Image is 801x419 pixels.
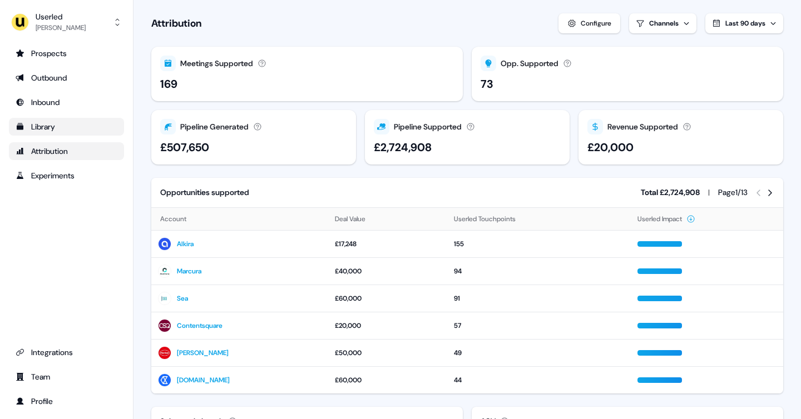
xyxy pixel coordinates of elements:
[9,392,124,410] a: Go to profile
[160,209,200,229] button: Account
[578,110,783,164] button: Revenue Supported£20,000
[16,97,117,108] div: Inbound
[587,139,634,156] div: £20,000
[335,375,441,386] div: £60,000
[637,209,695,229] button: Userled Impact
[641,187,700,198] div: Total £2,724,908
[454,266,624,277] div: 94
[16,170,117,181] div: Experiments
[335,209,379,229] button: Deal Value
[16,72,117,83] div: Outbound
[36,22,86,33] div: [PERSON_NAME]
[374,139,432,156] div: £2,724,908
[558,13,620,33] button: Configure
[160,76,177,92] div: 169
[335,266,441,277] div: £40,000
[36,11,86,22] div: Userled
[481,76,493,92] div: 73
[9,69,124,87] a: Go to outbound experience
[16,371,117,382] div: Team
[9,167,124,184] a: Go to experiments
[16,121,117,132] div: Library
[151,110,356,164] button: Pipeline Generated£507,650
[151,17,201,30] h1: Attribution
[705,13,783,33] button: Last 90 days
[9,9,124,36] button: Userled[PERSON_NAME]
[9,118,124,136] a: Go to templates
[177,320,222,331] a: Contentsquare
[9,142,124,160] a: Go to attribution
[177,293,188,304] a: Sea
[177,375,230,386] a: [DOMAIN_NAME]
[335,293,441,304] div: £60,000
[454,293,624,304] div: 91
[16,146,117,157] div: Attribution
[725,19,765,28] span: Last 90 days
[160,139,209,156] div: £507,650
[180,121,249,133] div: Pipeline Generated
[160,187,249,198] div: Opportunities supported
[649,18,679,28] div: Channels
[394,121,462,133] div: Pipeline Supported
[9,44,124,62] a: Go to prospects
[9,343,124,361] a: Go to integrations
[16,48,117,59] div: Prospects
[9,93,124,111] a: Go to Inbound
[501,58,558,69] div: Opp. Supported
[607,121,678,133] div: Revenue Supported
[335,238,441,250] div: £17,248
[581,18,611,29] div: Configure
[177,347,229,358] a: [PERSON_NAME]
[16,347,117,358] div: Integrations
[454,375,624,386] div: 44
[454,209,529,229] button: Userled Touchpoints
[454,320,624,331] div: 57
[177,238,194,250] a: Alkira
[718,187,748,198] div: Page 1 / 13
[151,47,463,101] button: Meetings Supported169
[454,347,624,358] div: 49
[365,110,570,164] button: Pipeline Supported£2,724,908
[335,347,441,358] div: £50,000
[180,58,253,69] div: Meetings Supported
[9,368,124,386] a: Go to team
[454,238,624,250] div: 155
[177,266,201,277] a: Marcura
[16,396,117,407] div: Profile
[629,13,696,33] button: Channels
[335,320,441,331] div: £20,000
